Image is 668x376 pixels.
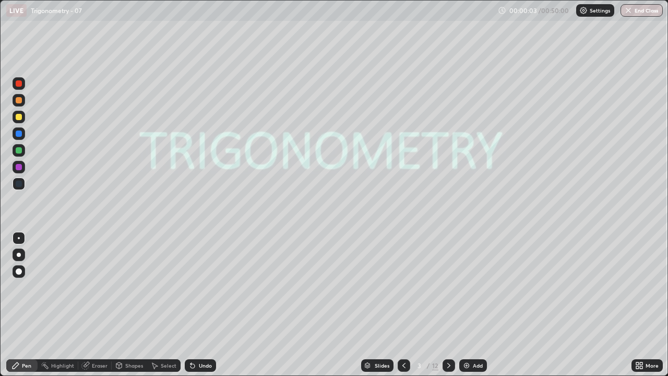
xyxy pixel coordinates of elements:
[161,363,176,368] div: Select
[624,6,633,15] img: end-class-cross
[579,6,588,15] img: class-settings-icons
[427,362,430,369] div: /
[92,363,108,368] div: Eraser
[414,362,425,369] div: 3
[621,4,663,17] button: End Class
[125,363,143,368] div: Shapes
[51,363,74,368] div: Highlight
[432,361,438,370] div: 12
[9,6,23,15] p: LIVE
[590,8,610,13] p: Settings
[473,363,483,368] div: Add
[31,6,82,15] p: Trigonometry - 07
[22,363,31,368] div: Pen
[462,361,471,370] img: add-slide-button
[199,363,212,368] div: Undo
[375,363,389,368] div: Slides
[646,363,659,368] div: More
